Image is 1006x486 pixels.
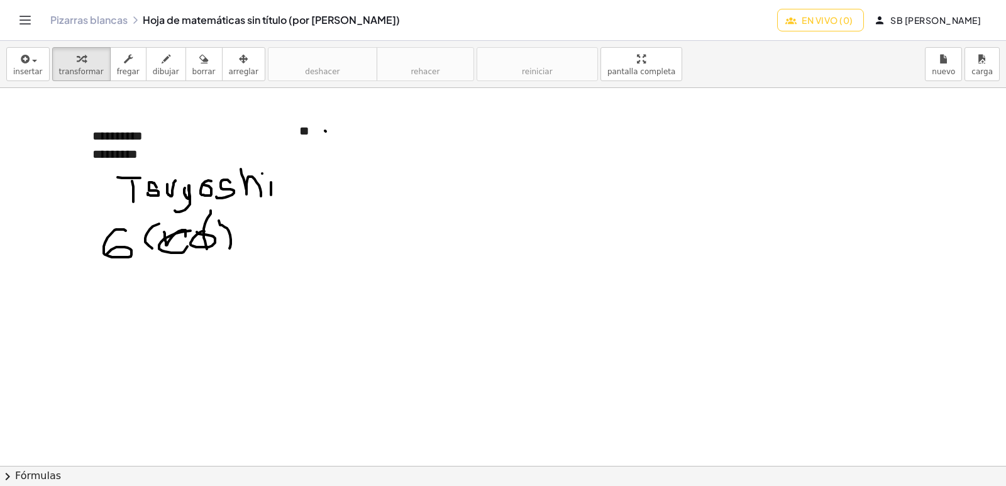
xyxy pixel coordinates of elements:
[13,67,43,76] font: insertar
[146,47,186,81] button: dibujar
[971,67,993,76] font: carga
[305,67,340,76] font: deshacer
[925,47,962,81] button: nuevo
[15,10,35,30] button: Cambiar navegación
[50,14,128,26] a: Pizarras blancas
[890,14,981,26] font: sb [PERSON_NAME]
[50,13,128,26] font: Pizarras blancas
[600,47,683,81] button: pantalla completa
[153,67,179,76] font: dibujar
[411,67,439,76] font: rehacer
[384,53,467,65] font: rehacer
[222,47,265,81] button: arreglar
[268,47,377,81] button: deshacerdeshacer
[777,9,864,31] button: En vivo (0)
[932,67,955,76] font: nuevo
[275,53,370,65] font: deshacer
[484,53,591,65] font: refrescar
[52,47,111,81] button: transformar
[522,67,553,76] font: reiniciar
[377,47,474,81] button: rehacerrehacer
[59,67,104,76] font: transformar
[229,67,258,76] font: arreglar
[477,47,598,81] button: refrescarreiniciar
[15,470,61,482] font: Fórmulas
[192,67,216,76] font: borrar
[185,47,223,81] button: borrar
[110,47,146,81] button: fregar
[607,67,676,76] font: pantalla completa
[117,67,140,76] font: fregar
[866,9,991,31] button: sb [PERSON_NAME]
[802,14,853,26] font: En vivo (0)
[965,47,1000,81] button: carga
[6,47,50,81] button: insertar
